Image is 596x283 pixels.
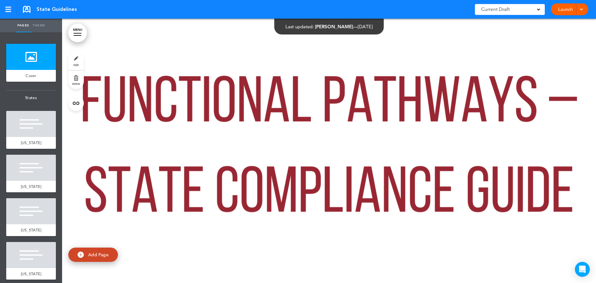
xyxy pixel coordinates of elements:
img: add.svg [78,252,84,258]
span: [PERSON_NAME] [315,24,353,30]
span: [US_STATE] [21,184,42,189]
div: Open Intercom Messenger [575,262,590,277]
span: [US_STATE] [21,271,42,276]
a: Theme [31,19,47,32]
a: [US_STATE] [6,181,56,193]
span: Add Page [88,252,109,258]
a: [US_STATE] [6,137,56,149]
span: Last updated: [286,24,314,30]
span: Cover [25,73,37,78]
span: Current Draft [481,5,510,14]
a: Cover [6,70,56,82]
a: Pages [16,19,31,32]
span: States [6,90,56,105]
a: delete [68,71,84,89]
span: style [73,63,79,66]
span: delete [72,82,80,85]
span: [US_STATE] [21,227,42,233]
span: [DATE] [358,24,373,30]
a: Launch [556,3,575,15]
span: State Guidelines [37,6,77,13]
a: MENU [68,24,87,42]
span: [US_STATE] [21,140,42,145]
div: — [286,24,373,29]
a: style [68,52,84,70]
a: [US_STATE] [6,224,56,236]
a: Add Page [68,248,118,262]
a: [US_STATE] [6,268,56,280]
